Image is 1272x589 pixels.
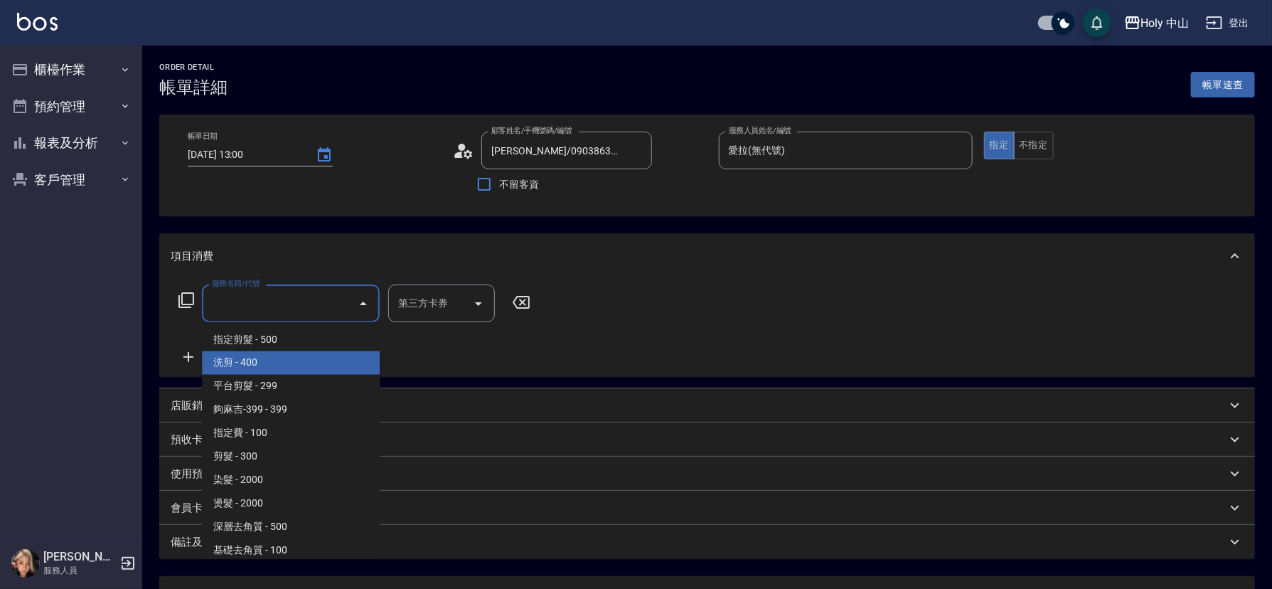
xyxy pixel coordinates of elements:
p: 服務人員 [43,564,116,577]
p: 備註及來源 [171,535,224,550]
h5: [PERSON_NAME] [43,550,116,564]
span: 洗剪 - 400 [202,351,380,375]
button: 報表及分析 [6,124,137,161]
span: 燙髮 - 2000 [202,492,380,516]
button: 櫃檯作業 [6,51,137,88]
span: 不留客資 [499,177,539,192]
button: save [1083,9,1111,37]
button: 帳單速查 [1191,72,1255,98]
span: 夠麻吉-399 - 399 [202,398,380,422]
p: 預收卡販賣 [171,433,224,447]
h3: 帳單詳細 [159,78,228,97]
label: 服務人員姓名/編號 [729,125,791,136]
span: 深層去角質 - 500 [202,516,380,539]
div: 預收卡販賣 [159,423,1255,457]
div: 項目消費 [159,233,1255,279]
button: 預約管理 [6,88,137,125]
label: 服務名稱/代號 [212,278,260,289]
div: 備註及來源 [159,525,1255,559]
button: Close [352,292,375,315]
button: Open [467,292,490,315]
h2: Order detail [159,63,228,72]
div: 使用預收卡編輯訂單不得編輯預收卡使用 [159,457,1255,491]
span: 指定剪髮 - 500 [202,328,380,351]
span: 基礎去角質 - 100 [202,539,380,563]
p: 項目消費 [171,249,213,264]
span: 平台剪髮 - 299 [202,375,380,398]
span: 染髮 - 2000 [202,469,380,492]
label: 帳單日期 [188,131,218,142]
p: 使用預收卡 [171,467,224,482]
div: 項目消費 [159,279,1255,377]
div: 會員卡銷售 [159,491,1255,525]
div: 店販銷售 [159,388,1255,423]
p: 會員卡銷售 [171,501,224,516]
img: Logo [17,13,58,31]
span: 指定費 - 100 [202,422,380,445]
button: 不指定 [1014,132,1054,159]
input: YYYY/MM/DD hh:mm [188,143,301,166]
p: 店販銷售 [171,398,213,413]
label: 顧客姓名/手機號碼/編號 [491,125,572,136]
button: 登出 [1200,10,1255,36]
button: Choose date, selected date is 2025-09-06 [307,138,341,172]
div: Holy 中山 [1141,14,1190,32]
span: 剪髮 - 300 [202,445,380,469]
button: 指定 [984,132,1015,159]
button: 客戶管理 [6,161,137,198]
img: Person [11,549,40,578]
button: Holy 中山 [1118,9,1195,38]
